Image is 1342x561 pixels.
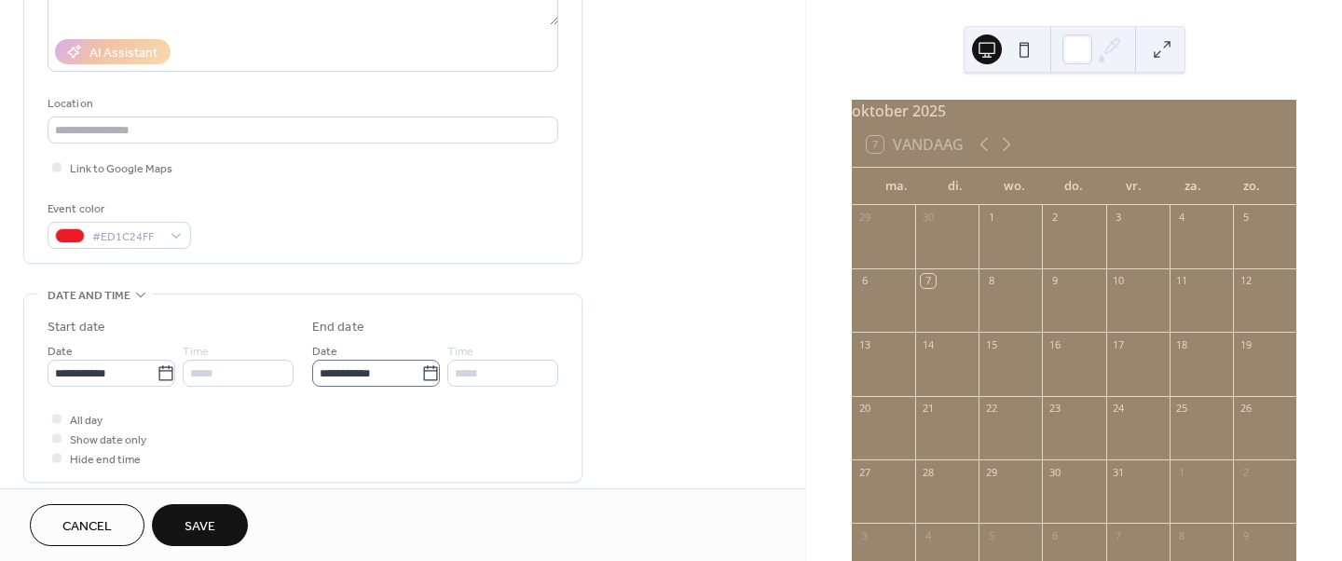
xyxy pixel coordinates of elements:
[1222,168,1281,205] div: zo.
[30,504,144,546] button: Cancel
[921,211,935,225] div: 30
[1175,274,1189,288] div: 11
[1239,402,1253,416] div: 26
[183,342,209,362] span: Time
[48,199,187,219] div: Event color
[867,168,926,205] div: ma.
[1112,274,1126,288] div: 10
[857,337,871,351] div: 13
[1239,274,1253,288] div: 12
[1112,211,1126,225] div: 3
[1175,465,1189,479] div: 1
[1175,211,1189,225] div: 4
[1112,528,1126,542] div: 7
[984,211,998,225] div: 1
[70,450,141,470] span: Hide end time
[1175,337,1189,351] div: 18
[1112,465,1126,479] div: 31
[857,211,871,225] div: 29
[984,528,998,542] div: 5
[152,504,248,546] button: Save
[921,274,935,288] div: 7
[1112,402,1126,416] div: 24
[1175,528,1189,542] div: 8
[857,528,871,542] div: 3
[985,168,1045,205] div: wo.
[1239,465,1253,479] div: 2
[92,227,161,247] span: #ED1C24FF
[852,100,1296,122] div: oktober 2025
[1239,337,1253,351] div: 19
[312,318,364,337] div: End date
[984,337,998,351] div: 15
[1048,211,1061,225] div: 2
[1112,337,1126,351] div: 17
[312,342,337,362] span: Date
[1048,274,1061,288] div: 9
[921,528,935,542] div: 4
[1045,168,1104,205] div: do.
[1239,528,1253,542] div: 9
[1048,528,1061,542] div: 6
[921,465,935,479] div: 28
[48,94,555,114] div: Location
[185,517,215,537] span: Save
[984,465,998,479] div: 29
[1239,211,1253,225] div: 5
[48,286,130,306] span: Date and time
[1175,402,1189,416] div: 25
[921,337,935,351] div: 14
[984,274,998,288] div: 8
[984,402,998,416] div: 22
[857,465,871,479] div: 27
[1163,168,1223,205] div: za.
[1048,465,1061,479] div: 30
[48,318,105,337] div: Start date
[857,274,871,288] div: 6
[48,342,73,362] span: Date
[70,411,103,431] span: All day
[70,159,172,179] span: Link to Google Maps
[447,342,473,362] span: Time
[62,517,112,537] span: Cancel
[921,402,935,416] div: 21
[70,431,146,450] span: Show date only
[1103,168,1163,205] div: vr.
[926,168,986,205] div: di.
[1048,337,1061,351] div: 16
[857,402,871,416] div: 20
[1048,402,1061,416] div: 23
